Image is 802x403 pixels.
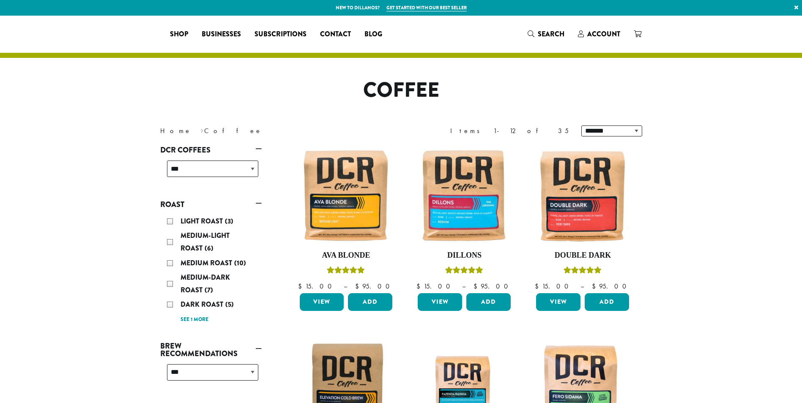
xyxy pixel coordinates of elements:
a: View [418,293,462,311]
bdi: 95.00 [592,282,630,291]
span: Dark Roast [181,300,225,309]
span: Medium-Light Roast [181,231,230,253]
img: Double-Dark-12oz-300x300.jpg [534,147,631,244]
span: Account [587,29,620,39]
nav: Breadcrumb [160,126,389,136]
button: Add [348,293,392,311]
span: $ [416,282,424,291]
span: – [462,282,465,291]
span: $ [535,282,542,291]
h1: Coffee [154,78,649,103]
span: Medium Roast [181,258,234,268]
span: (3) [225,216,233,226]
a: Brew Recommendations [160,339,262,361]
a: DillonsRated 5.00 out of 5 [416,147,513,290]
button: Add [585,293,629,311]
span: Search [538,29,564,39]
h4: Dillons [416,251,513,260]
bdi: 15.00 [535,282,572,291]
h4: Ava Blonde [298,251,395,260]
h4: Double Dark [534,251,631,260]
span: (5) [225,300,234,309]
a: Roast [160,197,262,212]
bdi: 15.00 [298,282,336,291]
bdi: 95.00 [355,282,394,291]
span: Light Roast [181,216,225,226]
span: – [344,282,347,291]
span: (6) [205,243,214,253]
span: (7) [205,285,213,295]
div: Rated 5.00 out of 5 [327,265,365,278]
span: Blog [364,29,382,40]
bdi: 95.00 [474,282,512,291]
a: See 1 more [181,316,208,324]
a: Shop [163,27,195,41]
a: DCR Coffees [160,143,262,157]
span: $ [298,282,305,291]
div: Rated 5.00 out of 5 [445,265,483,278]
span: Contact [320,29,351,40]
a: View [536,293,580,311]
span: Medium-Dark Roast [181,272,230,295]
span: Businesses [202,29,241,40]
span: $ [592,282,599,291]
button: Add [466,293,511,311]
div: Rated 4.50 out of 5 [564,265,602,278]
span: › [200,123,203,136]
img: Dillons-12oz-300x300.jpg [416,147,513,244]
span: (10) [234,258,246,268]
img: Ava-Blonde-12oz-1-300x300.jpg [297,147,394,244]
a: Double DarkRated 4.50 out of 5 [534,147,631,290]
div: Items 1-12 of 35 [450,126,569,136]
a: View [300,293,344,311]
bdi: 15.00 [416,282,454,291]
span: Subscriptions [255,29,307,40]
a: Search [521,27,571,41]
span: Shop [170,29,188,40]
span: $ [474,282,481,291]
a: Get started with our best seller [386,4,467,11]
a: Ava BlondeRated 5.00 out of 5 [298,147,395,290]
span: – [580,282,584,291]
a: Home [160,126,192,135]
span: $ [355,282,362,291]
div: Roast [160,212,262,329]
div: DCR Coffees [160,157,262,187]
div: Brew Recommendations [160,361,262,391]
